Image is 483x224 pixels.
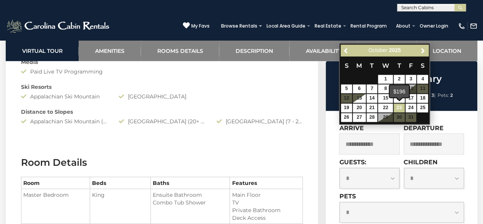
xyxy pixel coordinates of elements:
[191,23,210,29] span: My Favs
[15,58,309,66] div: Media
[404,124,444,132] label: Departure
[405,94,417,103] a: 17
[405,104,417,113] a: 24
[370,62,374,69] span: Tuesday
[353,104,366,113] a: 20
[389,85,409,98] div: $196
[416,21,452,31] a: Owner Login
[217,21,261,31] a: Browse Rentals
[405,75,417,84] a: 3
[378,85,393,93] a: 8
[367,94,378,103] a: 14
[358,40,416,61] a: Reviews
[328,74,475,84] h2: Alpine Sanctuary
[450,92,453,98] strong: 2
[311,21,345,31] a: Real Estate
[183,22,210,30] a: My Favs
[353,113,366,122] a: 27
[263,21,309,31] a: Local Area Guide
[420,47,426,54] span: Next
[382,62,389,69] span: Wednesday
[417,75,428,84] a: 4
[367,85,378,93] a: 7
[343,47,349,54] span: Previous
[211,118,309,125] div: [GEOGRAPHIC_DATA] (7 - 20 Minute Drive)
[378,104,393,113] a: 22
[90,177,150,189] th: Beds
[394,104,405,113] a: 23
[153,199,228,206] li: Combo Tub Shower
[153,191,228,199] li: Ensuite Bathroom
[368,47,388,53] span: October
[113,118,211,125] div: [GEOGRAPHIC_DATA] (20+ Minutes Drive)
[347,21,391,31] a: Rental Program
[92,191,105,198] span: King
[21,156,303,169] h3: Room Details
[378,94,393,103] a: 15
[438,92,449,98] span: Pets:
[356,62,362,69] span: Monday
[21,189,90,224] td: Master Bedroom
[6,40,79,61] a: Virtual Tour
[15,118,113,125] div: Appalachian Ski Mountain (20+ Minute Drive)
[230,177,303,189] th: Features
[470,22,477,30] img: mail-regular-white.png
[15,83,309,91] div: Ski Resorts
[341,85,352,93] a: 5
[378,75,393,84] a: 1
[339,159,366,166] label: Guests:
[367,104,378,113] a: 21
[79,40,141,61] a: Amenities
[417,104,428,113] a: 25
[232,206,300,214] li: Private Bathroom
[431,92,434,98] strong: 3
[341,104,352,113] a: 19
[344,62,348,69] span: Sunday
[404,159,438,166] label: Children
[458,22,465,30] img: phone-regular-white.png
[394,75,405,84] a: 2
[418,46,428,56] a: Next
[15,68,113,75] div: Paid Live TV Programming
[394,94,405,103] a: 16
[21,177,90,189] th: Room
[389,47,401,53] span: 2025
[232,191,300,199] li: Main Floor
[416,40,477,61] a: Location
[339,193,355,200] label: Pets
[392,21,414,31] a: About
[339,124,363,132] label: Arrive
[219,40,289,61] a: Description
[409,62,413,69] span: Friday
[113,93,211,100] div: [GEOGRAPHIC_DATA]
[353,85,366,93] a: 6
[15,108,309,116] div: Distance to Slopes
[232,199,300,206] li: TV
[6,18,111,34] img: White-1-2.png
[141,40,219,61] a: Rooms Details
[353,94,366,103] a: 13
[15,93,113,100] div: Appalachian Ski Mountain
[367,113,378,122] a: 28
[341,46,351,56] a: Previous
[397,62,401,69] span: Thursday
[421,62,425,69] span: Saturday
[341,113,352,122] a: 26
[150,177,230,189] th: Baths
[289,40,358,61] a: Availability
[232,214,300,222] li: Deck Access
[417,94,428,103] a: 18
